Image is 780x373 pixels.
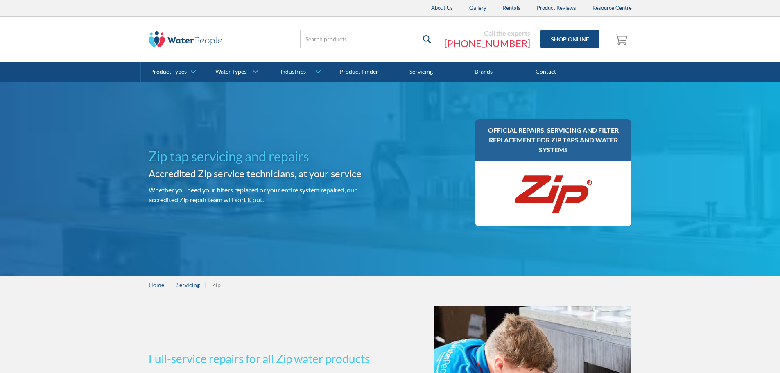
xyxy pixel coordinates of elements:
div: Zip [212,280,221,289]
h1: Zip tap servicing and repairs [149,147,387,166]
a: Shop Online [540,30,599,48]
div: Industries [280,68,306,75]
h3: Official repairs, servicing and filter replacement for Zip taps and water systems [483,125,624,155]
a: Servicing [176,280,200,289]
h2: Accredited Zip service technicians, at your service [149,166,387,181]
a: Product Types [141,62,203,82]
p: Whether you need your filters replaced or your entire system repaired, our accredited Zip repair ... [149,185,387,205]
div: | [168,280,172,289]
a: Servicing [390,62,452,82]
img: The Water People [149,31,222,47]
a: Open empty cart [612,29,632,49]
div: | [204,280,208,289]
a: Brands [452,62,515,82]
div: Product Types [150,68,187,75]
input: Search products [300,30,436,48]
h3: Full-service repairs for all Zip water products [149,350,387,367]
div: Water Types [215,68,246,75]
a: Industries [265,62,327,82]
img: shopping cart [614,32,630,45]
div: Call the experts [444,29,530,37]
a: Contact [515,62,577,82]
a: Home [149,280,164,289]
a: Water Types [203,62,265,82]
a: Product Finder [328,62,390,82]
a: [PHONE_NUMBER] [444,37,530,50]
